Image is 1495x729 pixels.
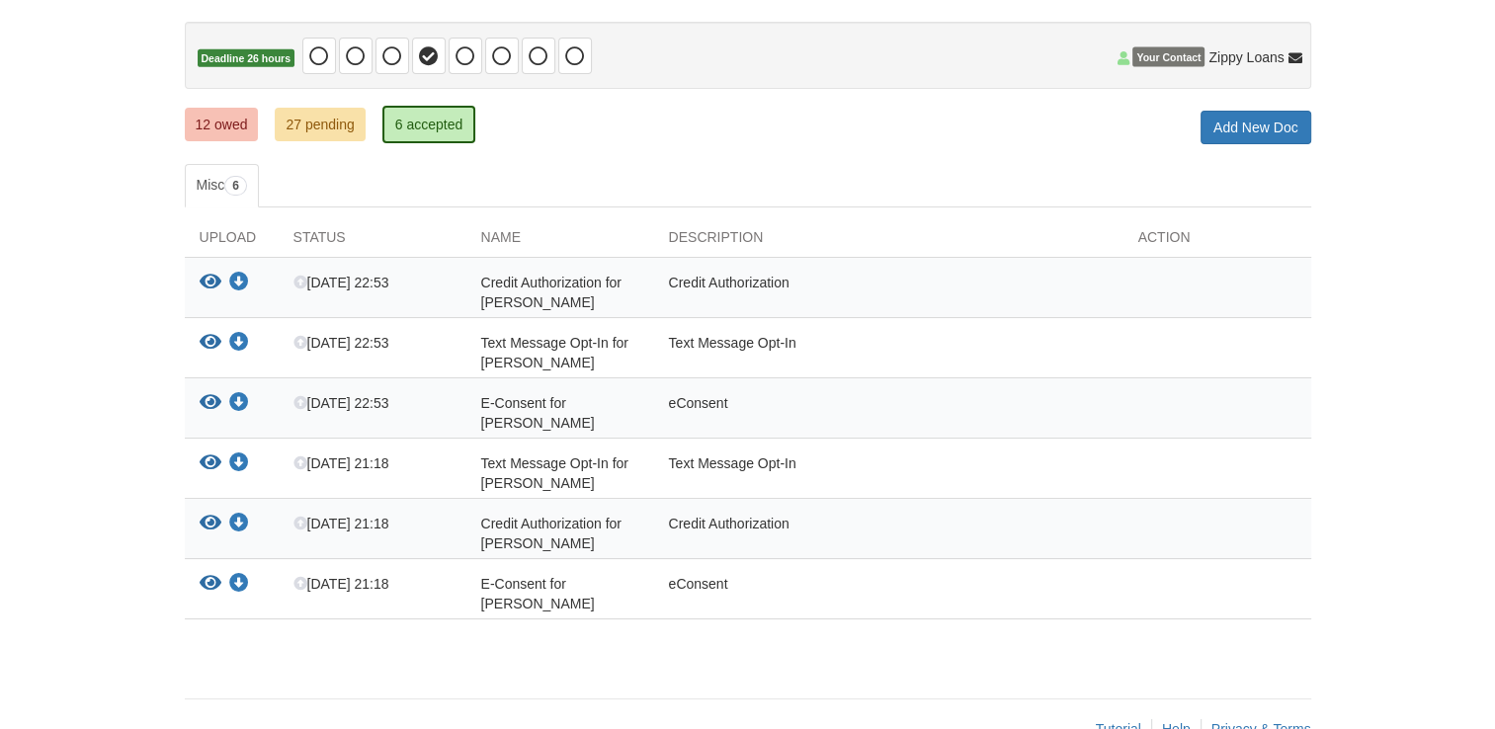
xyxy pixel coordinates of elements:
[481,516,622,551] span: Credit Authorization for [PERSON_NAME]
[224,176,247,196] span: 6
[198,49,294,68] span: Deadline 26 hours
[466,227,654,257] div: Name
[229,336,249,352] a: Download Text Message Opt-In for Tyler Johnston
[654,333,1123,372] div: Text Message Opt-In
[654,393,1123,433] div: eConsent
[293,335,389,351] span: [DATE] 22:53
[382,106,476,143] a: 6 accepted
[279,227,466,257] div: Status
[229,276,249,291] a: Download Credit Authorization for Tyler Johnston
[293,516,389,531] span: [DATE] 21:18
[229,577,249,593] a: Download E-Consent for Maddison Brown
[481,455,628,491] span: Text Message Opt-In for [PERSON_NAME]
[1208,47,1284,67] span: Zippy Loans
[229,456,249,472] a: Download Text Message Opt-In for Maddison Brown
[293,275,389,290] span: [DATE] 22:53
[293,576,389,592] span: [DATE] 21:18
[200,514,221,534] button: View Credit Authorization for Maddison Brown
[1132,47,1204,67] span: Your Contact
[200,273,221,293] button: View Credit Authorization for Tyler Johnston
[293,395,389,411] span: [DATE] 22:53
[481,335,628,370] span: Text Message Opt-In for [PERSON_NAME]
[185,164,259,207] a: Misc
[654,453,1123,493] div: Text Message Opt-In
[185,108,259,141] a: 12 owed
[200,453,221,474] button: View Text Message Opt-In for Maddison Brown
[185,227,279,257] div: Upload
[229,517,249,532] a: Download Credit Authorization for Maddison Brown
[200,574,221,595] button: View E-Consent for Maddison Brown
[293,455,389,471] span: [DATE] 21:18
[229,396,249,412] a: Download E-Consent for Tyler Johnston
[481,576,595,611] span: E-Consent for [PERSON_NAME]
[654,227,1123,257] div: Description
[275,108,365,141] a: 27 pending
[1123,227,1311,257] div: Action
[200,333,221,354] button: View Text Message Opt-In for Tyler Johnston
[1201,111,1311,144] a: Add New Doc
[481,275,622,310] span: Credit Authorization for [PERSON_NAME]
[654,273,1123,312] div: Credit Authorization
[654,514,1123,553] div: Credit Authorization
[654,574,1123,613] div: eConsent
[481,395,595,431] span: E-Consent for [PERSON_NAME]
[200,393,221,414] button: View E-Consent for Tyler Johnston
